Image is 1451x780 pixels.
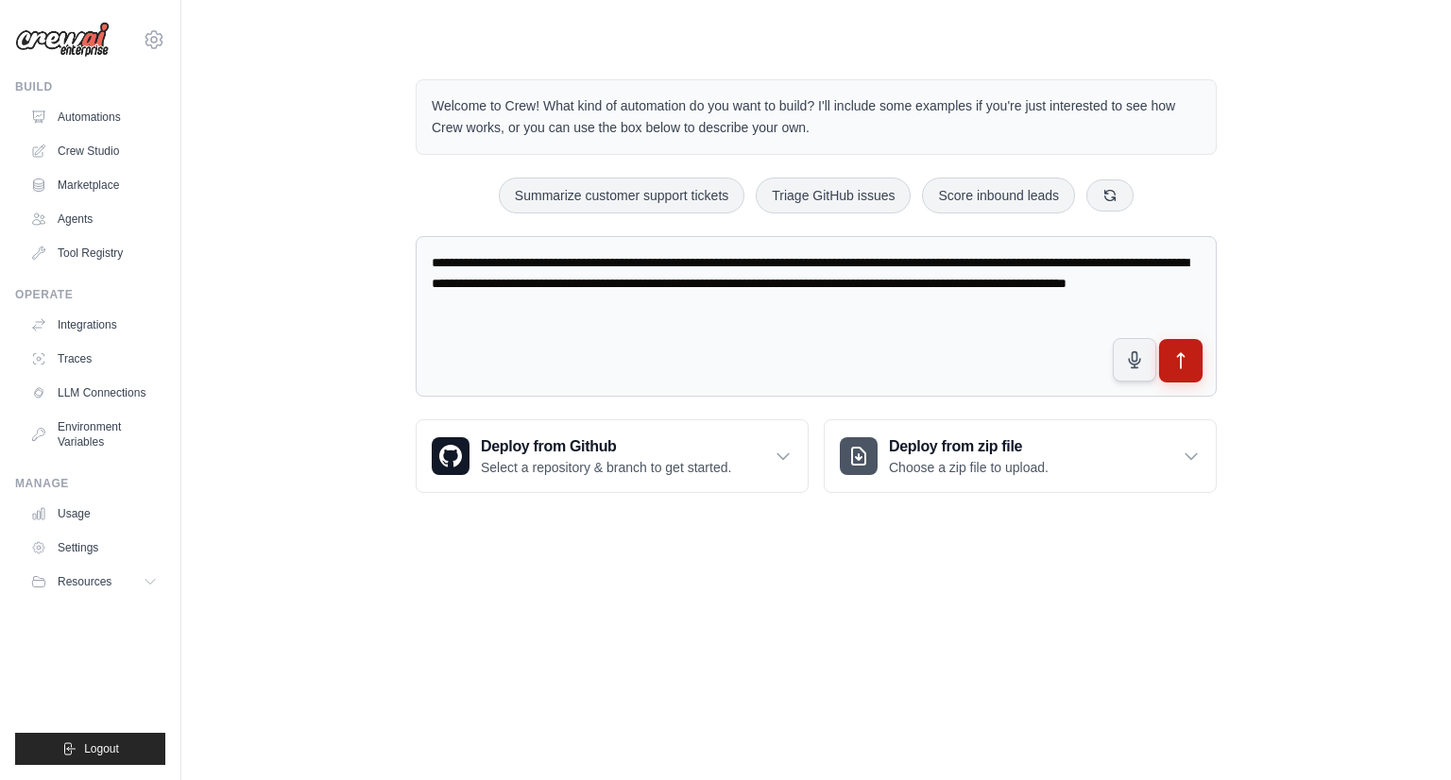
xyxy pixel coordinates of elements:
[23,499,165,529] a: Usage
[1357,689,1451,780] div: Widget συνομιλίας
[23,170,165,200] a: Marketplace
[23,533,165,563] a: Settings
[15,287,165,302] div: Operate
[23,344,165,374] a: Traces
[15,79,165,94] div: Build
[23,102,165,132] a: Automations
[23,310,165,340] a: Integrations
[23,412,165,457] a: Environment Variables
[23,567,165,597] button: Resources
[481,458,731,477] p: Select a repository & branch to get started.
[756,178,911,213] button: Triage GitHub issues
[23,136,165,166] a: Crew Studio
[889,458,1049,477] p: Choose a zip file to upload.
[58,574,111,589] span: Resources
[15,733,165,765] button: Logout
[15,476,165,491] div: Manage
[84,741,119,756] span: Logout
[499,178,744,213] button: Summarize customer support tickets
[1357,689,1451,780] iframe: Chat Widget
[922,178,1075,213] button: Score inbound leads
[432,95,1201,139] p: Welcome to Crew! What kind of automation do you want to build? I'll include some examples if you'...
[15,22,110,58] img: Logo
[23,378,165,408] a: LLM Connections
[23,238,165,268] a: Tool Registry
[481,435,731,458] h3: Deploy from Github
[889,435,1049,458] h3: Deploy from zip file
[23,204,165,234] a: Agents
